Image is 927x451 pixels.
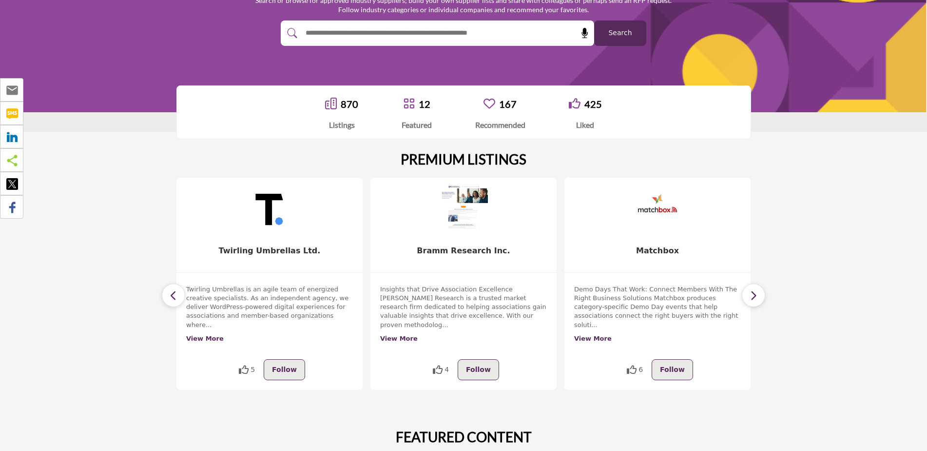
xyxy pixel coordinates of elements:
[466,366,491,373] span: Follow
[633,185,682,234] img: Matchbox
[594,20,646,46] button: Search
[458,359,499,380] button: Follow
[584,98,602,110] a: 425
[652,359,693,380] button: Follow
[380,335,418,342] a: View More
[638,365,643,375] span: 6
[569,119,602,131] div: Liked
[475,119,525,131] div: Recommended
[219,246,321,255] a: Twirling Umbrellas Ltd.
[325,119,358,131] div: Listings
[444,365,449,375] span: 4
[403,98,415,111] a: Go to Featured
[608,28,632,38] span: Search
[574,335,612,342] a: View More
[419,98,430,110] a: 12
[341,98,358,110] a: 870
[636,246,679,255] a: Matchbox
[272,366,297,373] span: Follow
[417,246,510,255] a: Bramm Research Inc.
[186,285,353,352] div: Twirling Umbrellas is an agile team of energized creative specialists. As an independent agency, ...
[396,429,532,446] h2: FEATURED CONTENT
[380,285,547,352] div: Insights that Drive Association Excellence [PERSON_NAME] Research is a trusted market research fi...
[439,185,488,234] img: Bramm Research Inc.
[402,119,432,131] div: Featured
[245,185,294,234] img: Twirling Umbrellas Ltd.
[251,365,255,375] span: 5
[574,285,741,352] div: Demo Days That Work: Connect Members With The Right Business Solutions Matchbox produces category...
[483,98,495,111] a: Go to Recommended
[264,359,305,380] button: Follow
[186,335,224,342] a: View More
[569,98,580,109] i: Go to Liked
[660,366,685,373] span: Follow
[499,98,517,110] a: 167
[401,151,526,168] h2: PREMIUM LISTINGS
